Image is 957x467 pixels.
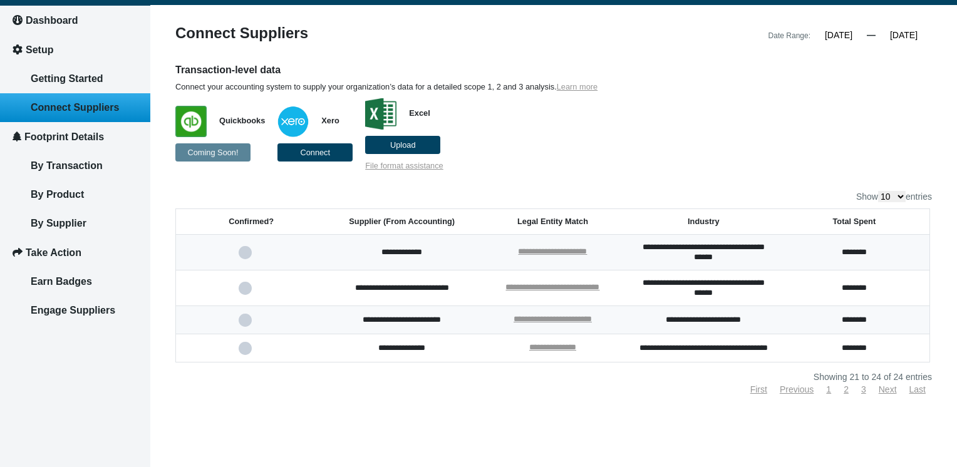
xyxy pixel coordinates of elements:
[175,63,738,77] h6: Transaction-level data
[861,384,866,394] a: 3
[84,70,229,86] div: Leave a message
[14,69,33,88] div: Navigation go back
[175,106,207,137] img: WZJNYSWUN5fh9hL01R0Rp8YZzPYKS0leX8T4ABAHXgMHCTL9OxAAAAAElFTkSuQmCC
[867,30,876,40] span: —
[175,82,738,92] p: Connect your accounting system to supply your organization’s data for a detailed scope 1, 2 and 3...
[557,82,597,91] a: Learn more
[365,161,443,170] a: File format assistance
[31,73,103,84] span: Getting Started
[628,209,779,235] th: Industry: activate to sort column ascending
[365,98,396,130] img: 9mSQ+YDTTxMAAAAJXRFWHRkYXRlOmNyZWF0ZQAyMDE3LTA4LTEwVDA1OjA3OjUzKzAwOjAwF1wL2gAAACV0RVh0ZGF0ZTptb2...
[477,209,628,235] th: Legal Entity Match: activate to sort column ascending
[187,148,238,157] span: Coming Soon!
[26,247,81,258] span: Take Action
[750,384,767,394] a: First
[31,305,115,316] span: Engage Suppliers
[779,209,930,235] th: Total Spent: activate to sort column ascending
[879,384,897,394] a: Next
[300,148,330,157] span: Connect
[184,367,227,384] em: Submit
[16,153,229,180] input: Enter your email address
[31,189,84,200] span: By Product
[909,384,926,394] a: Last
[768,28,810,43] div: Date Range:
[207,116,265,125] span: Quickbooks
[166,26,554,43] div: Connect Suppliers
[31,102,119,113] span: Connect Suppliers
[326,209,477,235] th: Supplier (From Accounting): activate to sort column ascending
[390,140,416,150] span: Upload
[277,143,353,162] button: Connect
[24,131,104,142] span: Footprint Details
[26,15,78,26] span: Dashboard
[309,116,339,125] span: Xero
[844,384,849,394] a: 2
[16,190,229,357] textarea: Type your message and click 'Submit'
[780,384,814,394] a: Previous
[205,6,235,36] div: Minimize live chat window
[31,276,92,287] span: Earn Badges
[16,116,229,143] input: Enter your last name
[277,106,309,137] img: w+ypx6NYbfBygAAAABJRU5ErkJggg==
[396,108,430,118] span: Excel
[856,191,932,202] label: Show entries
[175,372,932,381] div: Showing 21 to 24 of 24 entries
[175,143,251,162] button: Coming Soon!
[31,160,103,171] span: By Transaction
[826,384,831,394] a: 1
[176,209,327,235] th: Confirmed?: activate to sort column ascending
[31,218,86,228] span: By Supplier
[878,191,906,202] select: Showentries
[26,44,53,55] span: Setup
